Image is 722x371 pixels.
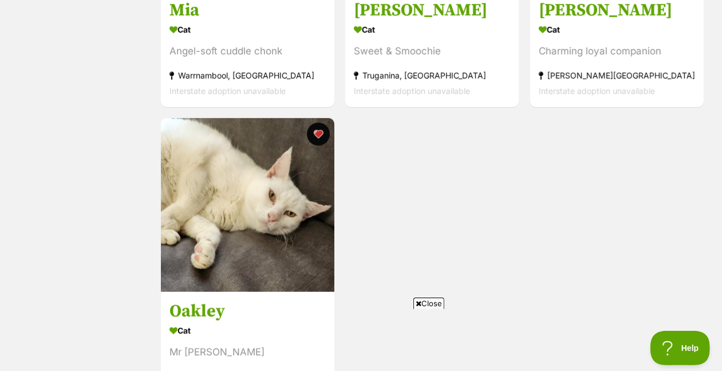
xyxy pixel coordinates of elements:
[354,44,510,59] div: Sweet & Smoochie
[539,44,695,59] div: Charming loyal companion
[169,68,326,83] div: Warrnambool, [GEOGRAPHIC_DATA]
[354,86,470,96] span: Interstate adoption unavailable
[169,44,326,59] div: Angel-soft cuddle chonk
[413,298,444,309] span: Close
[169,300,326,322] h3: Oakley
[161,118,334,292] img: Oakley
[650,331,711,365] iframe: Help Scout Beacon - Open
[307,123,330,146] button: favourite
[153,314,570,365] iframe: Advertisement
[539,86,655,96] span: Interstate adoption unavailable
[169,86,286,96] span: Interstate adoption unavailable
[539,21,695,38] div: Cat
[169,21,326,38] div: Cat
[354,21,510,38] div: Cat
[354,68,510,83] div: Truganina, [GEOGRAPHIC_DATA]
[539,68,695,83] div: [PERSON_NAME][GEOGRAPHIC_DATA]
